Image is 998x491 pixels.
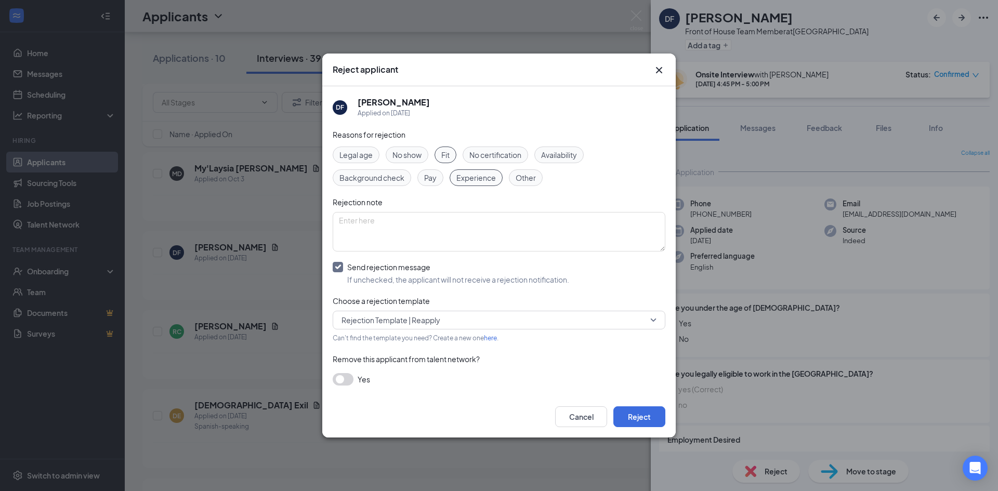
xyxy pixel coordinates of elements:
svg: Cross [653,64,665,76]
span: Pay [424,172,437,183]
span: Rejection Template | Reapply [342,312,440,328]
h5: [PERSON_NAME] [358,97,430,108]
span: Choose a rejection template [333,296,430,306]
span: Reasons for rejection [333,130,405,139]
span: Can't find the template you need? Create a new one . [333,334,498,342]
button: Reject [613,406,665,427]
span: Availability [541,149,577,161]
span: Experience [456,172,496,183]
span: Legal age [339,149,373,161]
span: No show [392,149,422,161]
button: Close [653,64,665,76]
span: No certification [469,149,521,161]
span: Rejection note [333,197,383,207]
div: Open Intercom Messenger [963,456,988,481]
button: Cancel [555,406,607,427]
a: here [484,334,497,342]
h3: Reject applicant [333,64,398,75]
span: Fit [441,149,450,161]
span: Remove this applicant from talent network? [333,354,480,364]
div: Applied on [DATE] [358,108,430,118]
span: Other [516,172,536,183]
div: DF [336,103,344,112]
span: Yes [358,373,370,386]
span: Background check [339,172,404,183]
